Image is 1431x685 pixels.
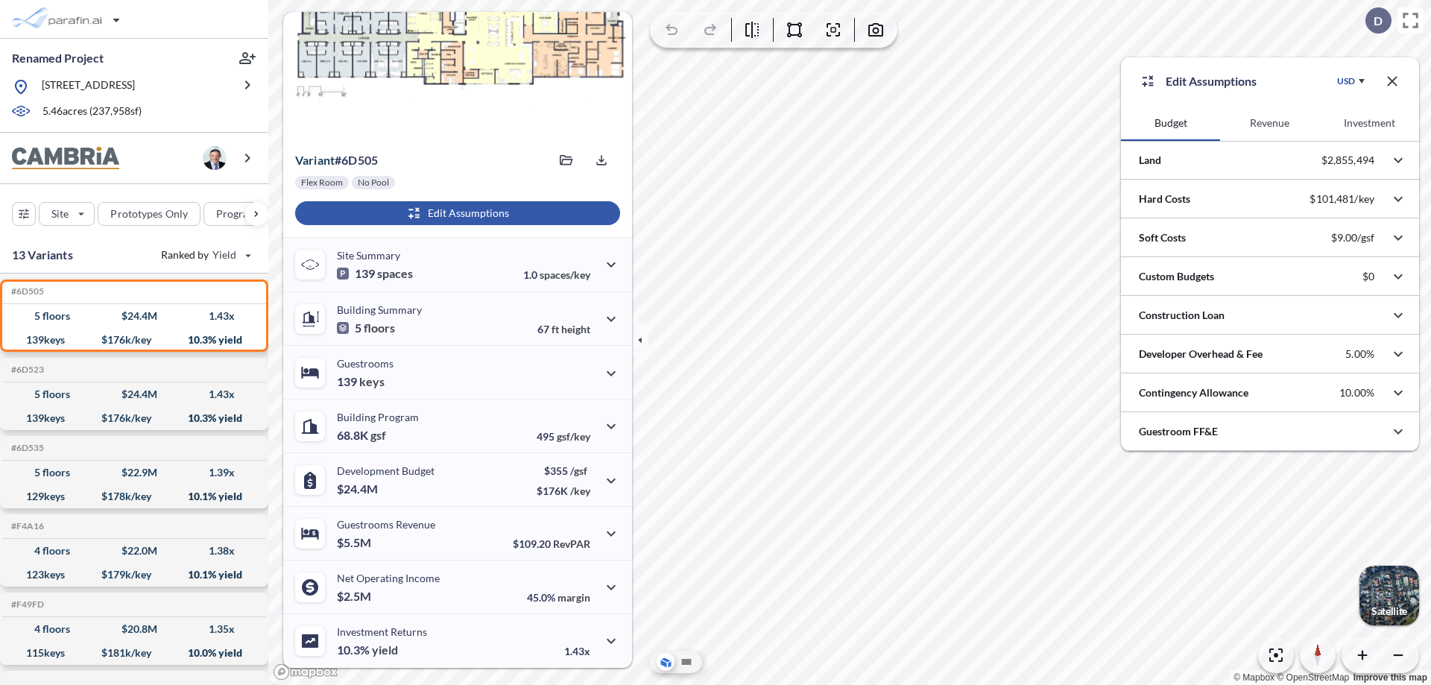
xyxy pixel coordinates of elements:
[1139,385,1248,400] p: Contingency Allowance
[1321,154,1374,167] p: $2,855,494
[337,357,394,370] p: Guestrooms
[8,364,44,375] h5: Click to copy the code
[337,589,373,604] p: $2.5M
[8,599,44,610] h5: Click to copy the code
[540,268,590,281] span: spaces/key
[561,323,590,335] span: height
[337,518,435,531] p: Guestrooms Revenue
[1362,270,1374,283] p: $0
[8,286,44,297] h5: Click to copy the code
[523,268,590,281] p: 1.0
[149,243,261,267] button: Ranked by Yield
[513,537,590,550] p: $109.20
[12,147,119,170] img: BrandImage
[1337,75,1355,87] div: USD
[1139,347,1263,362] p: Developer Overhead & Fee
[1345,347,1374,361] p: 5.00%
[337,303,422,316] p: Building Summary
[212,247,237,262] span: Yield
[337,625,427,638] p: Investment Returns
[203,146,227,170] img: user logo
[42,104,142,120] p: 5.46 acres ( 237,958 sf)
[295,201,620,225] button: Edit Assumptions
[42,78,135,96] p: [STREET_ADDRESS]
[552,323,559,335] span: ft
[657,653,675,671] button: Aerial View
[301,177,343,189] p: Flex Room
[203,202,284,226] button: Program
[1139,424,1218,439] p: Guestroom FF&E
[372,643,398,657] span: yield
[553,537,590,550] span: RevPAR
[1310,192,1374,206] p: $101,481/key
[337,482,380,496] p: $24.4M
[337,428,386,443] p: 68.8K
[337,535,373,550] p: $5.5M
[39,202,95,226] button: Site
[527,591,590,604] p: 45.0%
[51,206,69,221] p: Site
[1121,105,1220,141] button: Budget
[273,663,338,681] a: Mapbox homepage
[337,321,395,335] p: 5
[1359,566,1419,625] img: Switcher Image
[295,153,335,167] span: Variant
[537,464,590,477] p: $355
[537,430,590,443] p: 495
[295,153,378,168] p: # 6d505
[8,521,44,531] h5: Click to copy the code
[570,484,590,497] span: /key
[8,443,44,453] h5: Click to copy the code
[1339,386,1374,400] p: 10.00%
[216,206,258,221] p: Program
[1374,14,1383,28] p: D
[1371,605,1407,617] p: Satellite
[337,411,419,423] p: Building Program
[377,266,413,281] span: spaces
[570,464,587,477] span: /gsf
[337,572,440,584] p: Net Operating Income
[1359,566,1419,625] button: Switcher ImageSatellite
[1320,105,1419,141] button: Investment
[1166,72,1257,90] p: Edit Assumptions
[537,484,590,497] p: $176K
[1139,269,1214,284] p: Custom Budgets
[557,430,590,443] span: gsf/key
[358,177,389,189] p: No Pool
[364,321,395,335] span: floors
[557,591,590,604] span: margin
[337,249,400,262] p: Site Summary
[12,246,73,264] p: 13 Variants
[1353,672,1427,683] a: Improve this map
[537,323,590,335] p: 67
[677,653,695,671] button: Site Plan
[1220,105,1319,141] button: Revenue
[1139,153,1161,168] p: Land
[337,374,385,389] p: 139
[1139,308,1225,323] p: Construction Loan
[359,374,385,389] span: keys
[98,202,200,226] button: Prototypes Only
[564,645,590,657] p: 1.43x
[337,266,413,281] p: 139
[1331,231,1374,244] p: $9.00/gsf
[1233,672,1274,683] a: Mapbox
[1139,230,1186,245] p: Soft Costs
[1277,672,1349,683] a: OpenStreetMap
[337,643,398,657] p: 10.3%
[12,50,104,66] p: Renamed Project
[370,428,386,443] span: gsf
[1139,192,1190,206] p: Hard Costs
[110,206,188,221] p: Prototypes Only
[337,464,435,477] p: Development Budget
